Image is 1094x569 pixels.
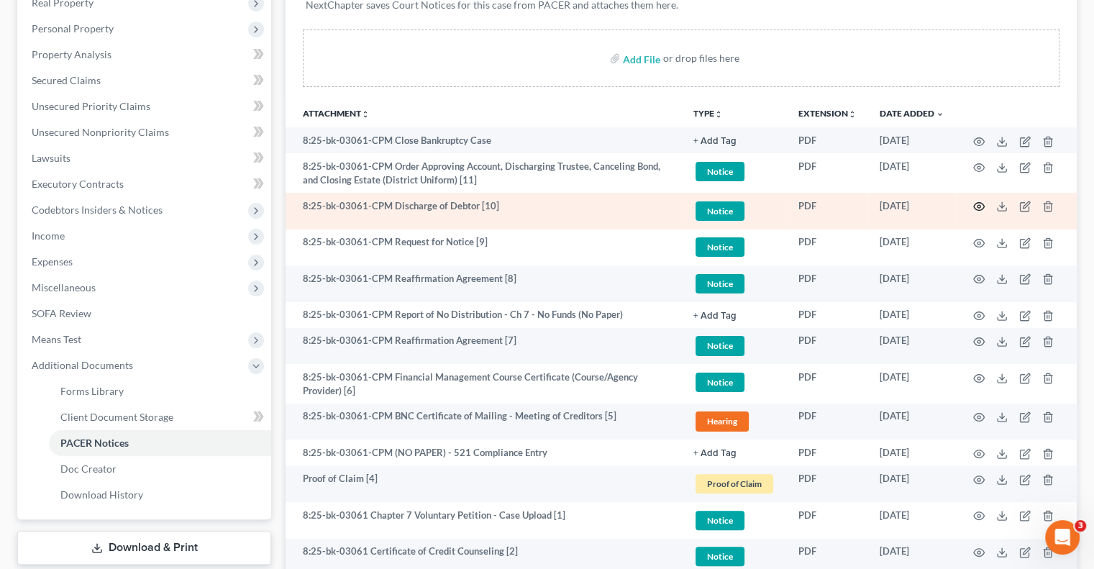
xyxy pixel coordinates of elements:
span: Miscellaneous [32,281,96,293]
td: [DATE] [868,229,956,266]
a: + Add Tag [693,134,775,147]
a: Notice [693,545,775,568]
i: unfold_more [848,110,857,119]
a: Download & Print [17,531,271,565]
td: 8:25-bk-03061-CPM Close Bankruptcy Case [286,127,682,153]
td: PDF [787,364,868,404]
a: Executory Contracts [20,171,271,197]
a: Forms Library [49,378,271,404]
a: Hearing [693,409,775,433]
td: [DATE] [868,265,956,302]
a: Notice [693,370,775,394]
button: + Add Tag [693,449,737,458]
span: Forms Library [60,385,124,397]
span: Notice [696,336,744,355]
td: [DATE] [868,127,956,153]
span: 3 [1075,520,1086,532]
td: PDF [787,265,868,302]
a: Notice [693,235,775,259]
td: [DATE] [868,440,956,465]
a: Proof of Claim [693,472,775,496]
a: SOFA Review [20,301,271,327]
a: Notice [693,509,775,532]
a: Date Added expand_more [880,108,944,119]
td: [DATE] [868,193,956,229]
a: Attachmentunfold_more [303,108,370,119]
td: PDF [787,465,868,502]
td: 8:25-bk-03061-CPM Request for Notice [9] [286,229,682,266]
span: Unsecured Priority Claims [32,100,150,112]
span: Additional Documents [32,359,133,371]
a: Property Analysis [20,42,271,68]
a: Secured Claims [20,68,271,94]
span: Notice [696,162,744,181]
span: Proof of Claim [696,474,773,493]
td: PDF [787,127,868,153]
td: [DATE] [868,153,956,193]
td: [DATE] [868,328,956,365]
a: + Add Tag [693,308,775,322]
td: 8:25-bk-03061-CPM Financial Management Course Certificate (Course/Agency Provider) [6] [286,364,682,404]
i: unfold_more [714,110,723,119]
a: Lawsuits [20,145,271,171]
td: PDF [787,229,868,266]
a: Notice [693,160,775,183]
span: Hearing [696,411,749,431]
i: expand_more [936,110,944,119]
td: PDF [787,193,868,229]
td: [DATE] [868,364,956,404]
span: Personal Property [32,22,114,35]
a: Notice [693,199,775,223]
span: Executory Contracts [32,178,124,190]
span: Lawsuits [32,152,70,164]
span: PACER Notices [60,437,129,449]
span: Doc Creator [60,463,117,475]
span: Expenses [32,255,73,268]
td: PDF [787,502,868,539]
td: 8:25-bk-03061-CPM BNC Certificate of Mailing - Meeting of Creditors [5] [286,404,682,440]
td: 8:25-bk-03061-CPM Order Approving Account, Discharging Trustee, Canceling Bond, and Closing Estat... [286,153,682,193]
span: Property Analysis [32,48,111,60]
a: Unsecured Priority Claims [20,94,271,119]
td: 8:25-bk-03061-CPM Reaffirmation Agreement [7] [286,328,682,365]
span: Notice [696,274,744,293]
a: Doc Creator [49,456,271,482]
td: PDF [787,440,868,465]
iframe: Intercom live chat [1045,520,1080,555]
span: Notice [696,201,744,221]
a: Download History [49,482,271,508]
a: + Add Tag [693,446,775,460]
td: [DATE] [868,465,956,502]
i: unfold_more [361,110,370,119]
td: PDF [787,153,868,193]
span: Notice [696,237,744,257]
span: Codebtors Insiders & Notices [32,204,163,216]
button: + Add Tag [693,137,737,146]
span: Income [32,229,65,242]
span: Notice [696,511,744,530]
a: Notice [693,272,775,296]
span: Notice [696,373,744,392]
a: Notice [693,334,775,358]
td: [DATE] [868,404,956,440]
td: 8:25-bk-03061-CPM Discharge of Debtor [10] [286,193,682,229]
td: [DATE] [868,302,956,328]
td: PDF [787,302,868,328]
td: 8:25-bk-03061-CPM (NO PAPER) - 521 Compliance Entry [286,440,682,465]
a: Client Document Storage [49,404,271,430]
span: Notice [696,547,744,566]
td: 8:25-bk-03061-CPM Reaffirmation Agreement [8] [286,265,682,302]
td: 8:25-bk-03061 Chapter 7 Voluntary Petition - Case Upload [1] [286,502,682,539]
td: PDF [787,328,868,365]
span: SOFA Review [32,307,91,319]
a: PACER Notices [49,430,271,456]
span: Client Document Storage [60,411,173,423]
a: Extensionunfold_more [798,108,857,119]
td: 8:25-bk-03061-CPM Report of No Distribution - Ch 7 - No Funds (No Paper) [286,302,682,328]
span: Secured Claims [32,74,101,86]
span: Download History [60,488,143,501]
span: Means Test [32,333,81,345]
td: Proof of Claim [4] [286,465,682,502]
div: or drop files here [663,51,739,65]
a: Unsecured Nonpriority Claims [20,119,271,145]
